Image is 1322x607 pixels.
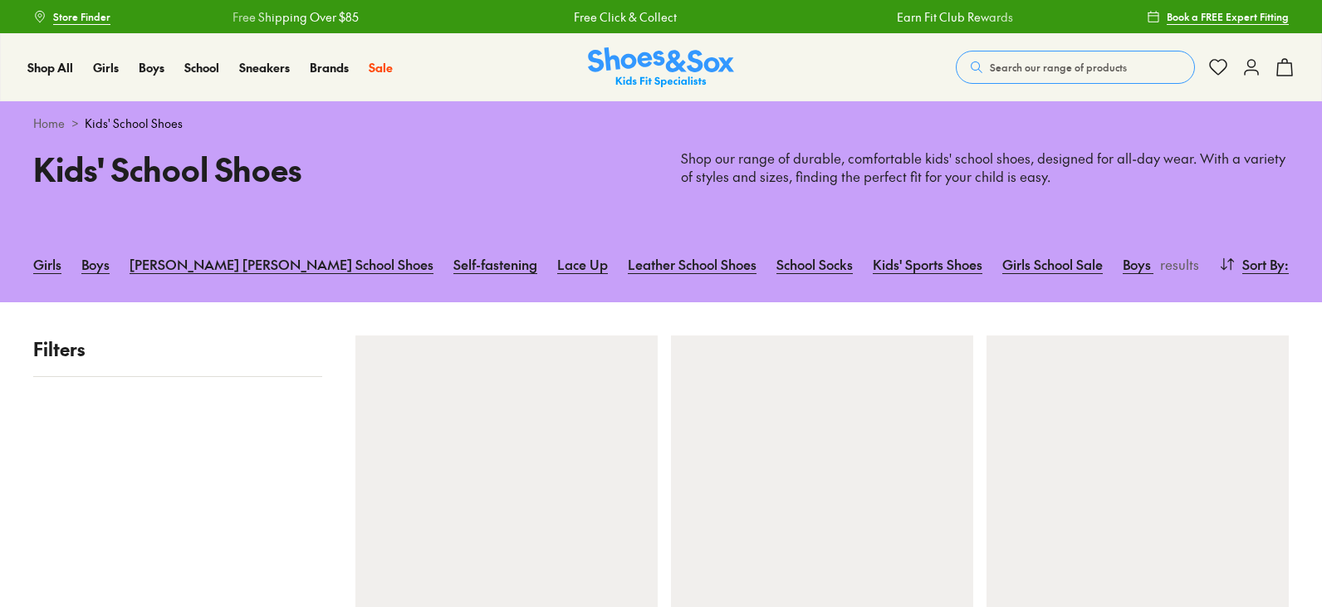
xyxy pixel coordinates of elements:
a: Kids' Sports Shoes [873,246,982,282]
p: Shop our range of durable, comfortable kids' school shoes, designed for all-day wear. With a vari... [681,149,1289,186]
span: Kids' School Shoes [85,115,183,132]
a: Store Finder [33,2,110,32]
a: Home [33,115,65,132]
a: Self-fastening [453,246,537,282]
div: > [33,115,1289,132]
a: Book a FREE Expert Fitting [1147,2,1289,32]
button: Sort By: [1219,246,1289,282]
a: [PERSON_NAME] [PERSON_NAME] School Shoes [130,246,433,282]
span: Store Finder [53,9,110,24]
a: Lace Up [557,246,608,282]
a: Boys School Sale [1123,246,1223,282]
a: Shoes & Sox [588,47,734,88]
a: Girls School Sale [1002,246,1103,282]
a: Boys [81,246,110,282]
a: Sneakers [239,59,290,76]
span: Book a FREE Expert Fitting [1167,9,1289,24]
a: Free Click & Collect [572,8,675,26]
a: School [184,59,219,76]
p: results [1153,254,1199,274]
a: Shop All [27,59,73,76]
img: SNS_Logo_Responsive.svg [588,47,734,88]
a: Girls [33,246,61,282]
p: Filters [33,335,322,363]
h1: Kids' School Shoes [33,145,641,193]
a: Leather School Shoes [628,246,756,282]
span: : [1285,254,1289,274]
a: Boys [139,59,164,76]
a: Girls [93,59,119,76]
a: Free Shipping Over $85 [231,8,357,26]
span: Sort By [1242,254,1285,274]
a: Earn Fit Club Rewards [896,8,1012,26]
span: Search our range of products [990,60,1127,75]
button: Search our range of products [956,51,1195,84]
a: Sale [369,59,393,76]
a: School Socks [776,246,853,282]
a: Brands [310,59,349,76]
